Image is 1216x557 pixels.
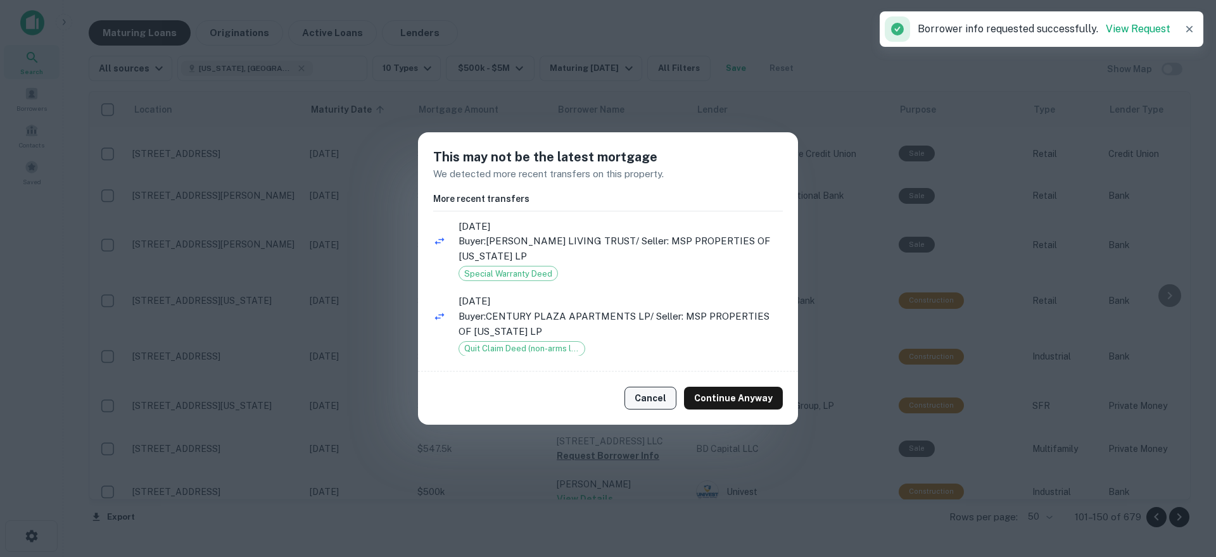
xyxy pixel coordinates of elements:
a: View Request [1106,23,1170,35]
p: Buyer: CENTURY PLAZA APARTMENTS LP / Seller: MSP PROPERTIES OF [US_STATE] LP [459,309,783,339]
iframe: Chat Widget [1153,456,1216,516]
span: [DATE] [459,294,783,309]
span: Quit Claim Deed (non-arms length) [459,342,585,355]
p: Buyer: [PERSON_NAME] LIVING TRUST / Seller: MSP PROPERTIES OF [US_STATE] LP [459,234,783,263]
p: We detected more recent transfers on this property. [433,166,783,182]
div: Special Warranty Deed [459,266,558,281]
button: Continue Anyway [684,387,783,410]
h5: This may not be the latest mortgage [433,147,783,166]
button: Cancel [624,387,676,410]
p: Borrower info requested successfully. [918,22,1170,37]
h6: More recent transfers [433,192,783,206]
span: [DATE] [459,219,783,234]
div: Quit Claim Deed (non-arms length) [459,341,585,356]
span: Special Warranty Deed [459,268,557,280]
